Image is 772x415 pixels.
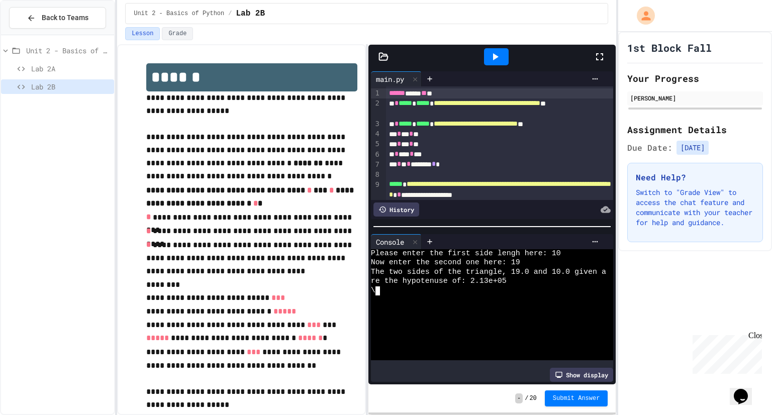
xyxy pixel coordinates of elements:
div: 3 [371,119,381,129]
div: 2 [371,98,381,119]
span: \ [371,286,375,295]
span: [DATE] [677,141,709,155]
div: main.py [371,74,409,84]
span: / [228,10,232,18]
span: Lab 2A [31,63,110,74]
span: Unit 2 - Basics of Python [134,10,224,18]
div: 7 [371,160,381,170]
button: Lesson [125,27,160,40]
iframe: chat widget [689,331,762,374]
iframe: chat widget [730,375,762,405]
div: History [373,202,419,217]
div: 5 [371,139,381,149]
span: Unit 2 - Basics of Python [26,45,110,56]
div: 8 [371,170,381,180]
div: [PERSON_NAME] [630,93,760,102]
span: The two sides of the triangle, 19.0 and 10.0 given a [371,268,606,277]
div: 9 [371,180,381,210]
div: 1 [371,88,381,98]
h1: 1st Block Fall [627,41,712,55]
span: / [525,394,528,402]
div: Show display [550,368,613,382]
span: Please enter the first side lengh here: 10 [371,249,561,258]
span: Submit Answer [553,394,600,402]
span: Lab 2B [31,81,110,92]
span: re the hypotenuse of: 2.13e+05 [371,277,507,286]
span: Lab 2B [236,8,265,20]
h3: Need Help? [636,171,754,183]
button: Back to Teams [9,7,106,29]
span: Back to Teams [42,13,88,23]
div: 4 [371,129,381,139]
button: Grade [162,27,193,40]
button: Submit Answer [545,390,608,406]
div: Console [371,237,409,247]
span: Due Date: [627,142,672,154]
div: Chat with us now!Close [4,4,69,64]
div: My Account [626,4,657,27]
div: main.py [371,71,422,86]
h2: Your Progress [627,71,763,85]
span: Now enter the second one here: 19 [371,258,520,267]
p: Switch to "Grade View" to access the chat feature and communicate with your teacher for help and ... [636,187,754,228]
span: - [515,393,523,403]
h2: Assignment Details [627,123,763,137]
span: 20 [529,394,536,402]
div: 6 [371,150,381,160]
div: Console [371,234,422,249]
